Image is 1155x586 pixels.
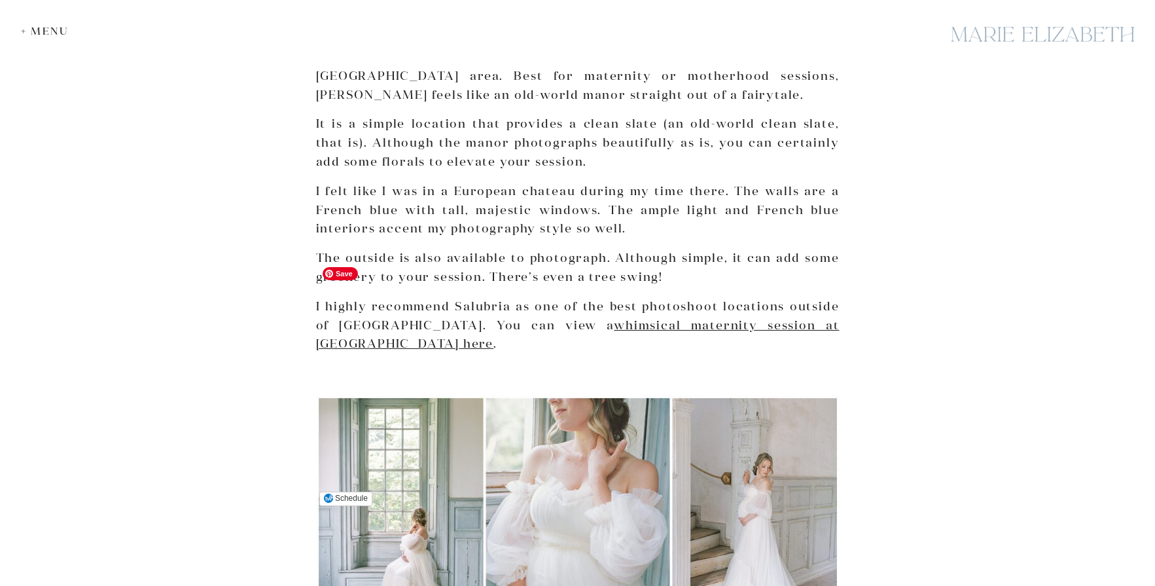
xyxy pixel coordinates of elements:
p: I felt like I was in a European chateau during my time there. The walls are a French blue with ta... [316,182,840,238]
p: The outside is also available to photograph. Although simple, it can add some greenery to your se... [316,249,840,287]
span: Save [323,267,358,280]
div: + Menu [21,25,75,37]
button: Schedule [319,492,373,506]
p: It is a simple location that provides a clean slate (an old-world clean slate, that is). Although... [316,115,840,171]
p: I highly recommend Salubria as one of the best photoshoot locations outside of [GEOGRAPHIC_DATA].... [316,297,840,354]
span: Schedule [335,494,368,503]
p: Salubria is another Georgian-style manor (catching a theme?). It is one of the only indoor locati... [316,29,840,104]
